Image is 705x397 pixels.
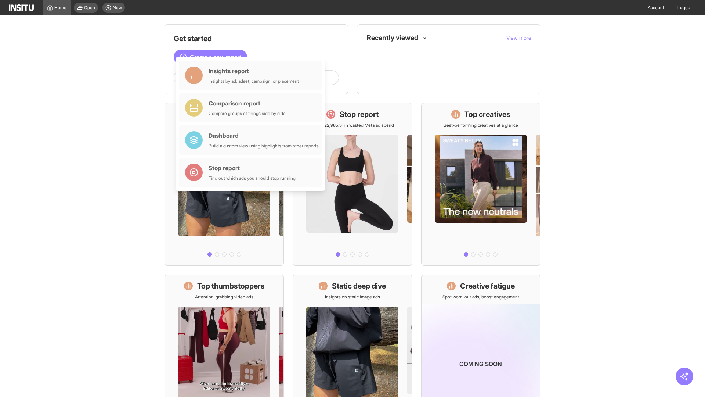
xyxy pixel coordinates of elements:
[209,99,286,108] div: Comparison report
[506,35,531,41] span: View more
[382,66,525,72] span: Placements
[195,294,253,300] p: Attention-grabbing video ads
[506,34,531,42] button: View more
[382,50,525,56] span: TikTok Ads
[174,33,339,44] h1: Get started
[209,164,296,172] div: Stop report
[369,48,378,57] div: Insights
[464,109,510,119] h1: Top creatives
[293,103,412,266] a: Stop reportSave £22,985.51 in wasted Meta ad spend
[174,50,247,64] button: Create a new report
[209,67,299,75] div: Insights report
[9,4,34,11] img: Logo
[209,131,319,140] div: Dashboard
[311,122,394,128] p: Save £22,985.51 in wasted Meta ad spend
[421,103,540,266] a: Top creativesBest-performing creatives at a glance
[340,109,379,119] h1: Stop report
[197,281,265,291] h1: Top thumbstoppers
[444,122,518,128] p: Best-performing creatives at a glance
[209,78,299,84] div: Insights by ad, adset, campaign, or placement
[84,5,95,11] span: Open
[369,64,378,73] div: Insights
[209,111,286,117] div: Compare groups of things side by side
[325,294,380,300] p: Insights on static image ads
[209,143,319,149] div: Build a custom view using highlights from other reports
[332,281,386,291] h1: Static deep dive
[54,5,66,11] span: Home
[190,53,241,61] span: Create a new report
[382,50,404,56] span: TikTok Ads
[113,5,122,11] span: New
[382,66,405,72] span: Placements
[164,103,284,266] a: What's live nowSee all active ads instantly
[209,175,296,181] div: Find out which ads you should stop running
